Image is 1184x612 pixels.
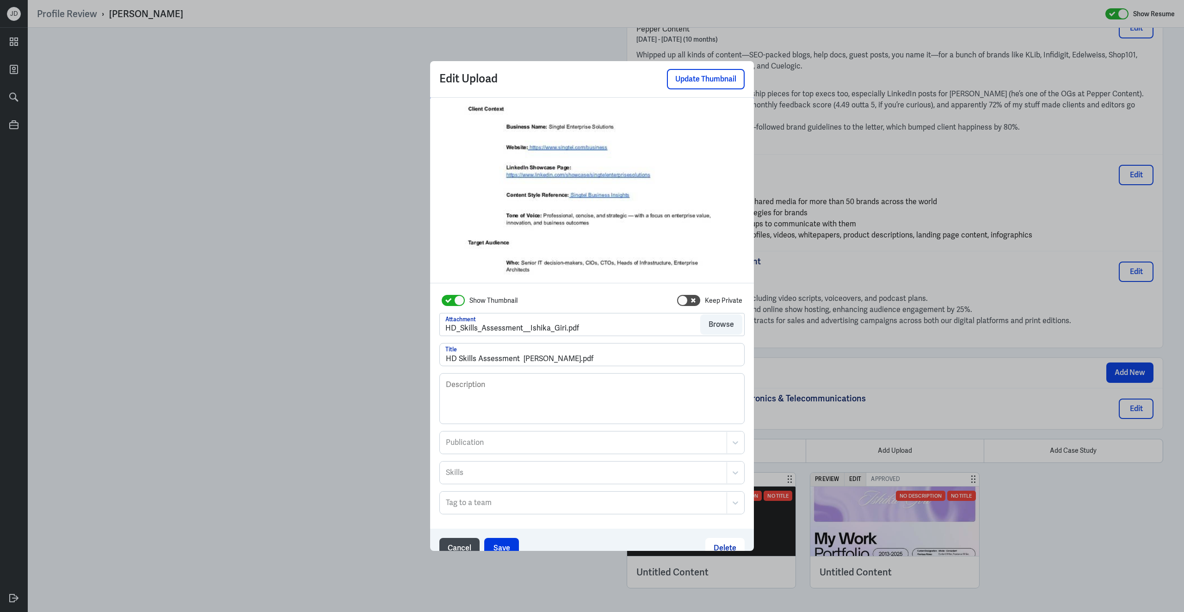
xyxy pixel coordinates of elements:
[440,343,744,366] input: Title
[439,538,480,558] button: Cancel
[705,538,745,558] button: Delete
[667,69,745,89] button: Update Thumbnail
[430,98,754,283] img: HD Skills Assessment Ishika Giri.pdf
[700,314,742,335] button: Browse
[439,69,592,89] p: Edit Upload
[445,323,579,334] div: HD_Skills_Assessment__Ishika_Giri.pdf
[484,538,519,558] button: Save
[705,296,742,306] label: Keep Private
[469,296,518,306] label: Show Thumbnail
